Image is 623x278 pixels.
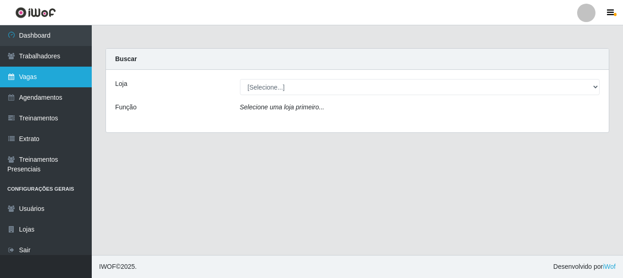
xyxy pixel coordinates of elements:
[115,79,127,89] label: Loja
[15,7,56,18] img: CoreUI Logo
[99,262,137,272] span: © 2025 .
[603,263,616,270] a: iWof
[99,263,116,270] span: IWOF
[115,102,137,112] label: Função
[115,55,137,62] strong: Buscar
[240,103,324,111] i: Selecione uma loja primeiro...
[553,262,616,272] span: Desenvolvido por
